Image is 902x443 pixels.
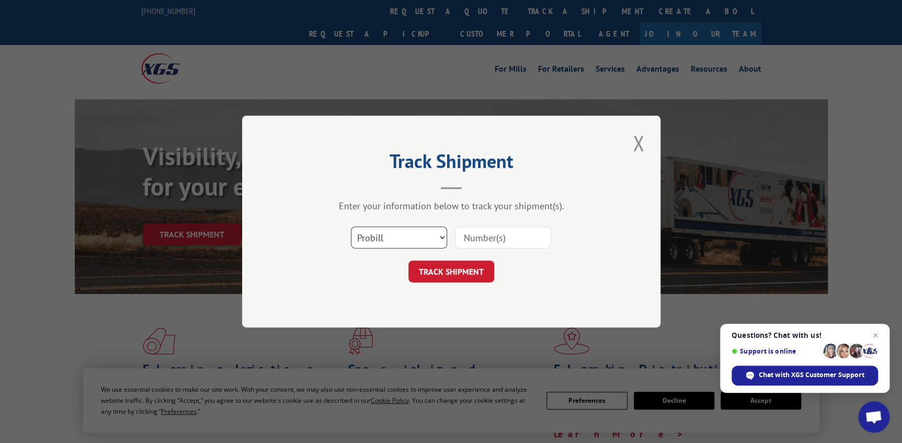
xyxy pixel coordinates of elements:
[759,370,864,380] span: Chat with XGS Customer Support
[294,154,608,174] h2: Track Shipment
[455,226,551,248] input: Number(s)
[294,200,608,212] div: Enter your information below to track your shipment(s).
[408,260,494,282] button: TRACK SHIPMENT
[732,366,878,385] span: Chat with XGS Customer Support
[732,347,819,355] span: Support is online
[858,401,889,433] a: Open chat
[630,129,647,157] button: Close modal
[732,331,878,339] span: Questions? Chat with us!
